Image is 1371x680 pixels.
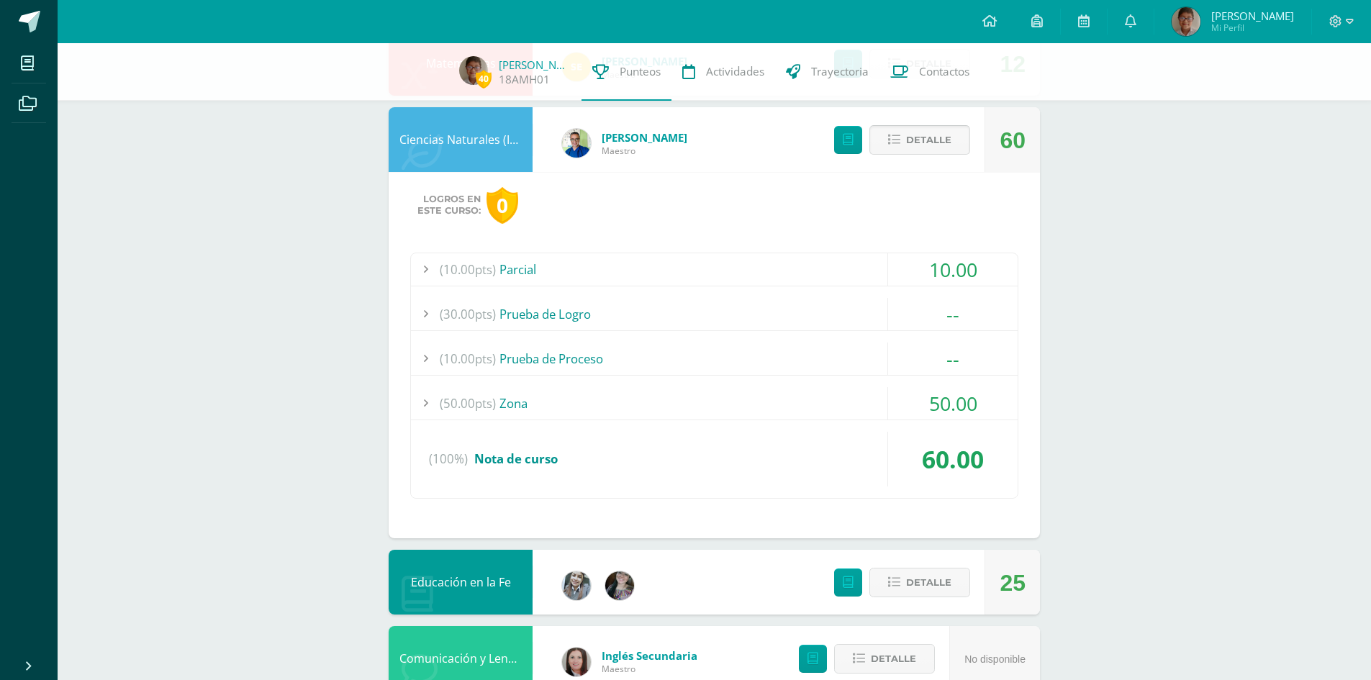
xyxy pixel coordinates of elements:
[811,64,869,79] span: Trayectoria
[602,145,687,157] span: Maestro
[417,194,481,217] span: Logros en este curso:
[411,387,1018,420] div: Zona
[775,43,879,101] a: Trayectoria
[1211,9,1294,23] span: [PERSON_NAME]
[946,345,959,372] span: --
[562,129,591,158] img: 692ded2a22070436d299c26f70cfa591.png
[919,64,969,79] span: Contactos
[946,301,959,327] span: --
[440,253,496,286] span: (10.00pts)
[474,450,558,467] span: Nota de curso
[871,645,916,672] span: Detalle
[922,443,984,476] span: 60.00
[706,64,764,79] span: Actividades
[411,298,1018,330] div: Prueba de Logro
[620,64,661,79] span: Punteos
[869,125,970,155] button: Detalle
[411,343,1018,375] div: Prueba de Proceso
[1000,550,1026,615] div: 25
[429,432,468,486] span: (100%)
[499,58,571,72] a: [PERSON_NAME]
[964,653,1026,665] span: No disponible
[602,130,687,145] span: [PERSON_NAME]
[602,648,697,663] span: Inglés Secundaria
[562,648,591,676] img: 8af0450cf43d44e38c4a1497329761f3.png
[671,43,775,101] a: Actividades
[389,550,533,615] div: Educación en la Fe
[929,390,977,417] span: 50.00
[879,43,980,101] a: Contactos
[562,571,591,600] img: cba4c69ace659ae4cf02a5761d9a2473.png
[1172,7,1200,36] img: 64dcc7b25693806399db2fba3b98ee94.png
[440,298,496,330] span: (30.00pts)
[1000,108,1026,173] div: 60
[869,568,970,597] button: Detalle
[487,187,518,224] div: 0
[499,72,550,87] a: 18AMH01
[602,663,697,675] span: Maestro
[440,343,496,375] span: (10.00pts)
[476,70,492,88] span: 40
[411,253,1018,286] div: Parcial
[389,107,533,172] div: Ciencias Naturales (Introducción a la Biología)
[834,644,935,674] button: Detalle
[605,571,634,600] img: 8322e32a4062cfa8b237c59eedf4f548.png
[440,387,496,420] span: (50.00pts)
[906,127,951,153] span: Detalle
[1211,22,1294,34] span: Mi Perfil
[906,569,951,596] span: Detalle
[929,256,977,283] span: 10.00
[459,56,488,85] img: 64dcc7b25693806399db2fba3b98ee94.png
[582,43,671,101] a: Punteos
